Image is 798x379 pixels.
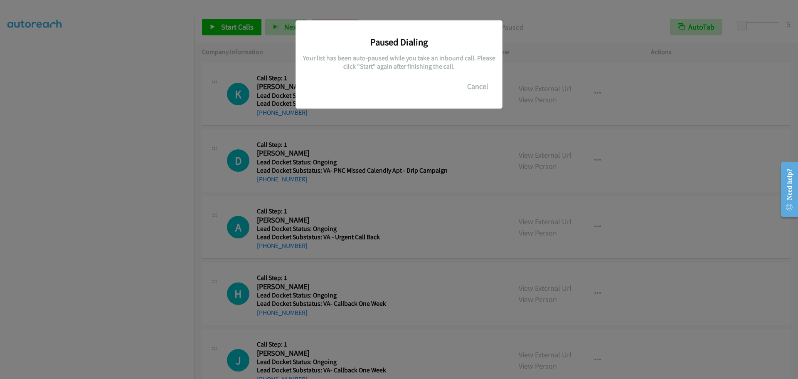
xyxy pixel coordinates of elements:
iframe: Resource Center [774,156,798,223]
button: Cancel [459,78,496,95]
h5: Your list has been auto-paused while you take an inbound call. Please click "Start" again after f... [302,54,496,70]
h3: Paused Dialing [302,36,496,48]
